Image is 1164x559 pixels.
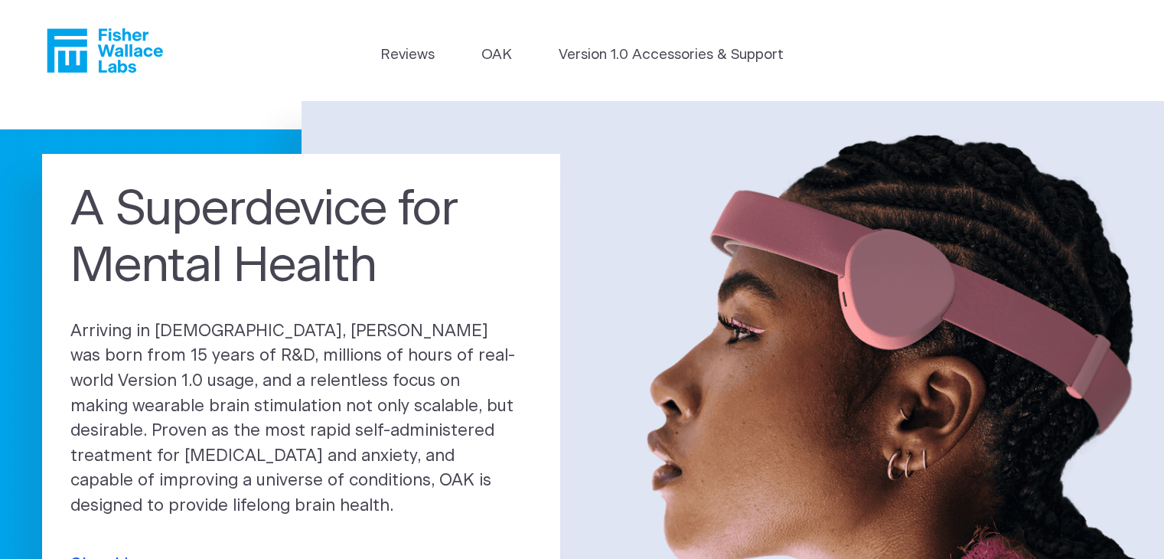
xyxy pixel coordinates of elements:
[47,28,163,73] a: Fisher Wallace
[70,182,532,296] h1: A Superdevice for Mental Health
[481,44,512,66] a: OAK
[559,44,784,66] a: Version 1.0 Accessories & Support
[380,44,435,66] a: Reviews
[70,319,532,519] p: Arriving in [DEMOGRAPHIC_DATA], [PERSON_NAME] was born from 15 years of R&D, millions of hours of...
